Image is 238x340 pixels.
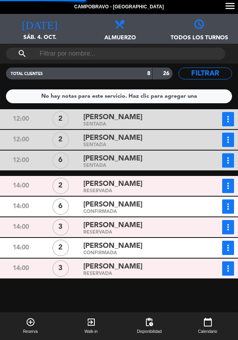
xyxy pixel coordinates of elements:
[223,114,233,124] i: more_vert
[1,199,41,214] div: 14:00
[223,156,233,165] i: more_vert
[222,179,234,193] button: more_vert
[52,240,69,256] div: 2
[1,179,41,193] div: 14:00
[84,328,98,335] span: Walk-in
[222,220,234,234] button: more_vert
[177,312,238,340] button: calendar_todayCalendario
[163,71,171,76] strong: 26
[1,261,41,276] div: 14:00
[1,112,41,126] div: 12:00
[52,198,69,215] div: 6
[22,18,58,29] i: [DATE]
[86,317,96,327] i: exit_to_app
[83,251,198,255] div: CONFIRMADA
[223,135,233,145] i: more_vert
[223,202,233,211] i: more_vert
[223,243,233,253] i: more_vert
[52,178,69,194] div: 2
[83,261,142,272] span: [PERSON_NAME]
[223,222,233,232] i: more_vert
[147,71,150,76] strong: 8
[83,112,142,123] span: [PERSON_NAME]
[83,210,198,214] div: CONFIRMADA
[1,133,41,147] div: 12:00
[222,241,234,255] button: more_vert
[83,231,198,234] div: RESERVADA
[52,111,69,127] div: 2
[203,317,213,327] i: calendar_today
[74,3,164,11] span: Campobravo - [GEOGRAPHIC_DATA]
[41,92,197,101] div: No hay notas para este servicio. Haz clic para agregar una
[223,264,233,273] i: more_vert
[52,131,69,148] div: 2
[83,143,198,147] div: SENTADA
[83,123,198,126] div: SENTADA
[23,328,38,335] span: Reserva
[83,272,198,276] div: RESERVADA
[222,261,234,276] button: more_vert
[222,112,234,126] button: more_vert
[222,199,234,214] button: more_vert
[39,48,192,60] input: Filtrar por nombre...
[144,317,154,327] span: pending_actions
[83,199,142,211] span: [PERSON_NAME]
[1,241,41,255] div: 14:00
[1,153,41,168] div: 12:00
[223,181,233,191] i: more_vert
[11,72,43,76] span: TOTAL CLIENTES
[198,328,217,335] span: Calendario
[17,49,27,58] i: search
[61,312,121,340] button: exit_to_appWalk-in
[1,220,41,234] div: 14:00
[52,260,69,277] div: 3
[83,164,198,168] div: SENTADA
[83,132,142,144] span: [PERSON_NAME]
[222,133,234,147] button: more_vert
[83,178,142,190] span: [PERSON_NAME]
[83,240,142,252] span: [PERSON_NAME]
[178,68,232,79] button: Filtrar
[83,220,142,231] span: [PERSON_NAME]
[52,152,69,169] div: 6
[83,189,198,193] div: RESERVADA
[83,153,142,164] span: [PERSON_NAME]
[52,219,69,236] div: 3
[222,153,234,168] button: more_vert
[26,317,35,327] i: add_circle_outline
